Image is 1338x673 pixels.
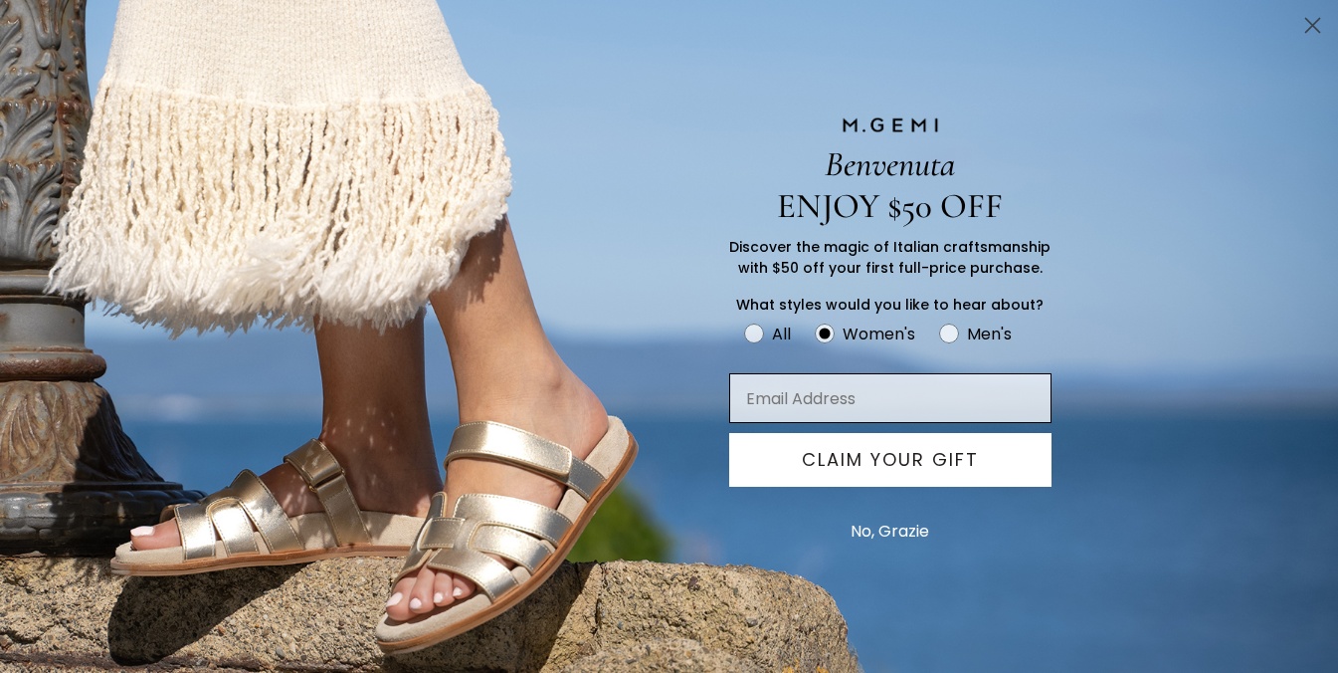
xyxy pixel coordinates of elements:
div: Men's [967,322,1012,346]
button: No, Grazie [841,507,939,557]
input: Email Address [729,373,1051,423]
button: Close dialog [1295,8,1330,43]
span: Discover the magic of Italian craftsmanship with $50 off your first full-price purchase. [729,237,1051,278]
span: ENJOY $50 OFF [777,185,1003,227]
img: M.GEMI [841,116,940,134]
span: What styles would you like to hear about? [736,295,1044,315]
div: All [772,322,791,346]
div: Women's [843,322,915,346]
span: Benvenuta [825,143,955,185]
button: CLAIM YOUR GIFT [729,433,1051,487]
